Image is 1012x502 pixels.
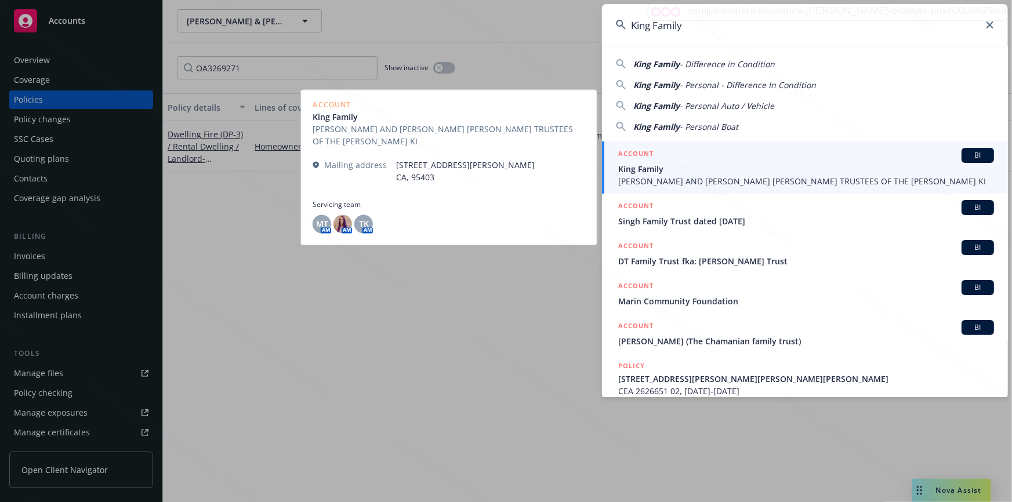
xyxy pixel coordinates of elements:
a: ACCOUNTBIMarin Community Foundation [602,274,1008,314]
span: CEA 2626651 02, [DATE]-[DATE] [618,385,994,397]
h5: POLICY [618,360,645,372]
span: Marin Community Foundation [618,295,994,307]
h5: ACCOUNT [618,320,654,334]
h5: ACCOUNT [618,148,654,162]
a: ACCOUNTBIKing Family[PERSON_NAME] AND [PERSON_NAME] [PERSON_NAME] TRUSTEES OF THE [PERSON_NAME] KI [602,141,1008,194]
h5: ACCOUNT [618,240,654,254]
span: - Difference in Condition [680,59,775,70]
a: ACCOUNTBI[PERSON_NAME] (The Chamanian family trust) [602,314,1008,354]
a: POLICY[STREET_ADDRESS][PERSON_NAME][PERSON_NAME][PERSON_NAME]CEA 2626651 02, [DATE]-[DATE] [602,354,1008,403]
span: BI [966,150,989,161]
span: - Personal - Difference In Condition [680,79,816,90]
span: [STREET_ADDRESS][PERSON_NAME][PERSON_NAME][PERSON_NAME] [618,373,994,385]
span: King Family [633,121,680,132]
a: ACCOUNTBIDT Family Trust fka: [PERSON_NAME] Trust [602,234,1008,274]
span: [PERSON_NAME] (The Chamanian family trust) [618,335,994,347]
span: - Personal Auto / Vehicle [680,100,774,111]
span: BI [966,322,989,333]
span: DT Family Trust fka: [PERSON_NAME] Trust [618,255,994,267]
h5: ACCOUNT [618,280,654,294]
span: BI [966,242,989,253]
input: Search... [602,4,1008,46]
span: BI [966,202,989,213]
span: [PERSON_NAME] AND [PERSON_NAME] [PERSON_NAME] TRUSTEES OF THE [PERSON_NAME] KI [618,175,994,187]
span: King Family [618,163,994,175]
a: ACCOUNTBISingh Family Trust dated [DATE] [602,194,1008,234]
span: King Family [633,59,680,70]
span: - Personal Boat [680,121,738,132]
span: BI [966,282,989,293]
span: King Family [633,100,680,111]
span: Singh Family Trust dated [DATE] [618,215,994,227]
span: King Family [633,79,680,90]
h5: ACCOUNT [618,200,654,214]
